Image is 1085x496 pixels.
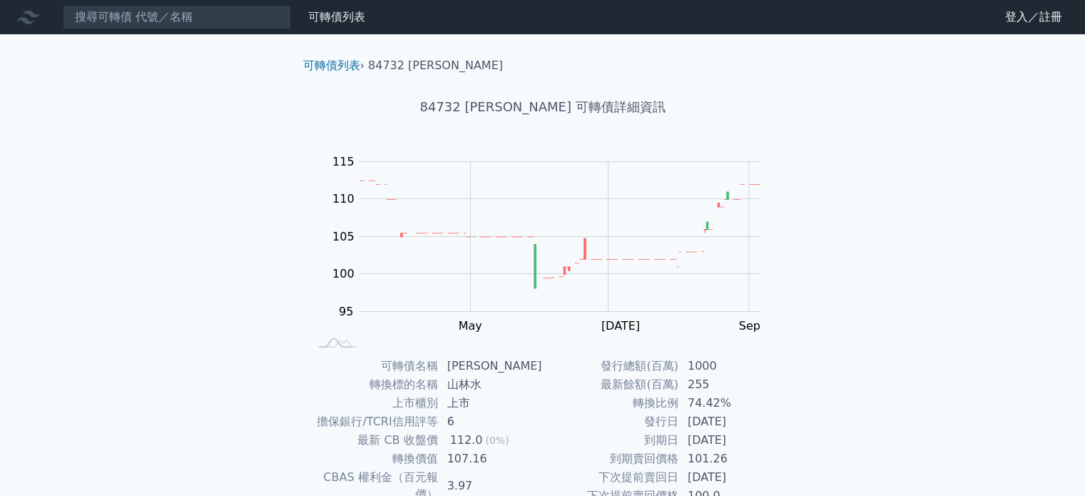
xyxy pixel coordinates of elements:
[332,230,355,243] tspan: 105
[543,375,679,394] td: 最新餘額(百萬)
[543,357,679,375] td: 發行總額(百萬)
[309,375,439,394] td: 轉換標的名稱
[601,319,640,333] tspan: [DATE]
[303,57,365,74] li: ›
[679,413,777,431] td: [DATE]
[679,375,777,394] td: 255
[308,10,365,24] a: 可轉債列表
[309,357,439,375] td: 可轉債名稱
[485,435,509,446] span: (0%)
[309,431,439,450] td: 最新 CB 收盤價
[63,5,291,29] input: 搜尋可轉債 代號／名稱
[458,319,482,333] tspan: May
[543,450,679,468] td: 到期賣回價格
[543,468,679,487] td: 下次提前賣回日
[325,155,781,333] g: Chart
[339,305,353,318] tspan: 95
[439,413,543,431] td: 6
[332,155,355,168] tspan: 115
[332,192,355,206] tspan: 110
[368,57,503,74] li: 84732 [PERSON_NAME]
[303,59,360,72] a: 可轉債列表
[543,394,679,413] td: 轉換比例
[739,319,760,333] tspan: Sep
[543,413,679,431] td: 發行日
[332,267,355,280] tspan: 100
[439,357,543,375] td: [PERSON_NAME]
[679,450,777,468] td: 101.26
[543,431,679,450] td: 到期日
[439,394,543,413] td: 上市
[309,450,439,468] td: 轉換價值
[679,468,777,487] td: [DATE]
[994,6,1074,29] a: 登入／註冊
[292,97,794,117] h1: 84732 [PERSON_NAME] 可轉債詳細資訊
[679,394,777,413] td: 74.42%
[679,357,777,375] td: 1000
[309,413,439,431] td: 擔保銀行/TCRI信用評等
[679,431,777,450] td: [DATE]
[439,450,543,468] td: 107.16
[439,375,543,394] td: 山林水
[309,394,439,413] td: 上市櫃別
[447,432,486,449] div: 112.0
